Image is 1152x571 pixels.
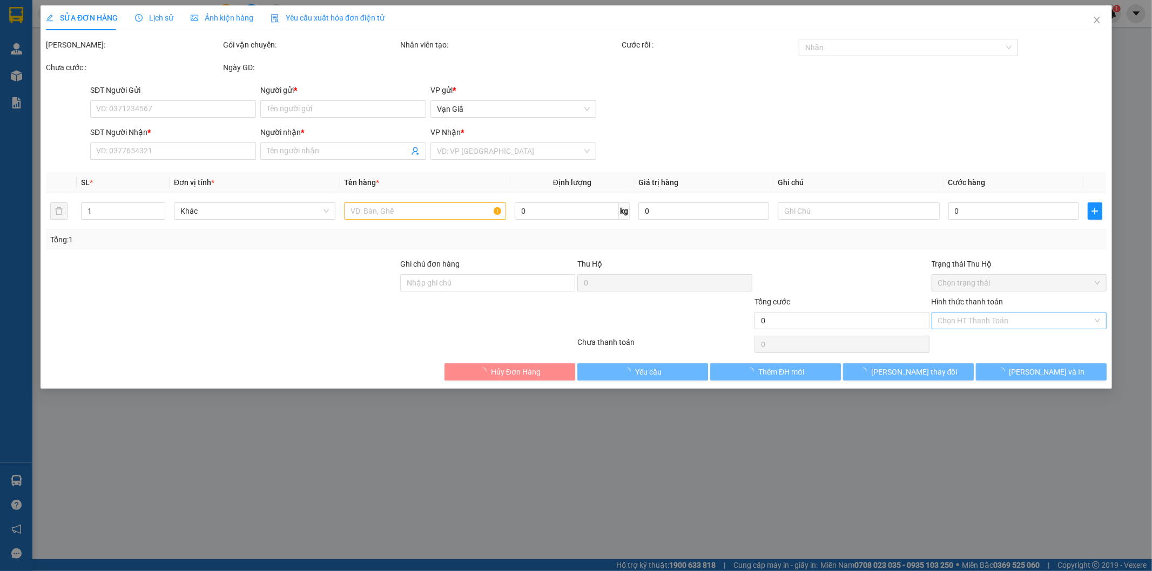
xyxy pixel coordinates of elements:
button: Close [1081,5,1111,36]
span: SL [81,178,90,187]
span: Vạn Giã [437,101,590,117]
div: Người gửi [260,84,426,96]
th: Ghi chú [773,172,944,193]
span: close [1092,16,1101,24]
div: Trạng thái Thu Hộ [931,258,1106,270]
input: Ghi Chú [778,202,939,220]
div: Cước rồi : [621,39,796,51]
span: loading [859,368,871,375]
span: [PERSON_NAME] thay đổi [871,366,958,378]
div: Gói vận chuyển: [223,39,398,51]
span: Chọn trạng thái [938,275,1100,291]
div: [PERSON_NAME]: [46,39,221,51]
span: Đơn vị tính [174,178,214,187]
span: clock-circle [135,14,143,22]
span: Tên hàng [344,178,379,187]
span: loading [997,368,1009,375]
span: Tổng cước [754,297,790,306]
button: Hủy Đơn Hàng [444,363,575,380]
span: [PERSON_NAME] và In [1009,366,1084,378]
span: edit [46,14,53,22]
span: loading [746,368,758,375]
button: delete [50,202,68,220]
span: Yêu cầu xuất hóa đơn điện tử [271,13,385,22]
span: kg [619,202,630,220]
button: [PERSON_NAME] và In [975,363,1106,380]
span: Khác [180,203,329,219]
label: Ghi chú đơn hàng [400,260,460,268]
div: Ngày GD: [223,62,398,73]
span: loading [623,368,635,375]
span: loading [479,368,490,375]
span: Cước hàng [948,178,985,187]
input: Ghi chú đơn hàng [400,274,575,291]
div: Nhân viên tạo: [400,39,619,51]
span: picture [191,14,198,22]
span: Giá trị hàng [638,178,678,187]
span: SỬA ĐƠN HÀNG [46,13,118,22]
div: Chưa thanh toán [576,336,753,355]
button: plus [1087,202,1102,220]
span: Thêm ĐH mới [758,366,804,378]
span: plus [1088,207,1101,215]
input: VD: Bàn, Ghế [344,202,506,220]
div: SĐT Người Nhận [90,126,256,138]
span: Lịch sử [135,13,173,22]
span: Thu Hộ [577,260,602,268]
button: Yêu cầu [577,363,708,380]
div: Tổng: 1 [50,234,444,246]
div: Người nhận [260,126,426,138]
span: VP Nhận [430,128,461,137]
button: Thêm ĐH mới [710,363,840,380]
label: Hình thức thanh toán [931,297,1003,306]
div: SĐT Người Gửi [90,84,256,96]
div: Chưa cước : [46,62,221,73]
img: icon [271,14,279,23]
span: Ảnh kiện hàng [191,13,253,22]
span: Định lượng [553,178,591,187]
span: Yêu cầu [635,366,662,378]
div: VP gửi [430,84,596,96]
span: user-add [411,147,420,155]
span: Hủy Đơn Hàng [490,366,540,378]
button: [PERSON_NAME] thay đổi [843,363,973,380]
